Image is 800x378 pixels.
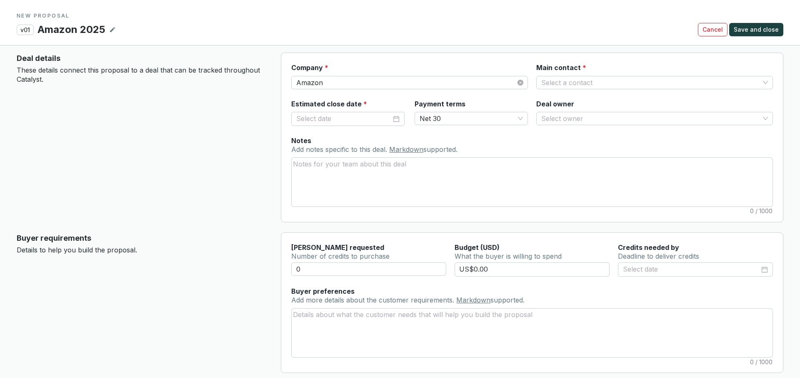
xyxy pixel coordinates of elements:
span: supported. [490,296,525,304]
span: Save and close [734,25,779,34]
p: Deal details [17,53,267,64]
input: Select date [623,264,760,275]
label: Deal owner [536,99,574,108]
span: Amazon [296,76,523,89]
span: Add notes specific to this deal. [291,145,389,154]
a: Markdown [389,145,423,154]
label: Notes [291,136,311,145]
input: Select date [296,113,391,124]
span: close-circle [517,80,523,86]
span: Budget (USD) [455,243,500,252]
button: Save and close [729,23,783,36]
p: v01 [17,25,34,35]
span: What the buyer is willing to spend [455,252,562,260]
p: Amazon 2025 [37,23,106,37]
a: Markdown [456,296,490,304]
label: Credits needed by [618,243,679,252]
p: NEW PROPOSAL [17,13,783,19]
p: Details to help you build the proposal. [17,246,267,255]
label: Payment terms [415,99,465,108]
label: [PERSON_NAME] requested [291,243,384,252]
span: supported. [423,145,457,154]
span: Add more details about the customer requirements. [291,296,456,304]
span: Cancel [702,25,723,34]
label: Estimated close date [291,99,367,108]
label: Company [291,63,328,72]
p: These details connect this proposal to a deal that can be tracked throughout Catalyst. [17,66,267,84]
span: Number of credits to purchase [291,252,390,260]
span: Deadline to deliver credits [618,252,699,260]
span: Net 30 [420,112,523,125]
button: Cancel [698,23,727,36]
label: Main contact [536,63,586,72]
label: Buyer preferences [291,287,355,296]
p: Buyer requirements [17,232,267,244]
